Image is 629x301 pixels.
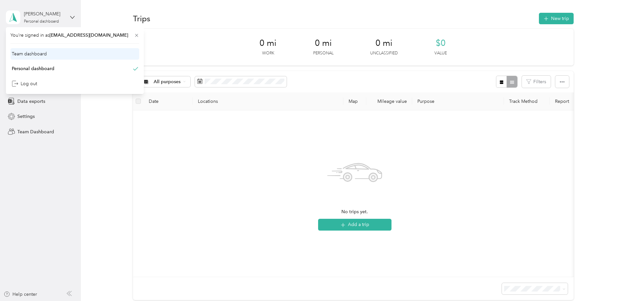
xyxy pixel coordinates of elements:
span: All purposes [154,80,181,84]
th: Purpose [412,92,504,110]
span: Team Dashboard [17,128,54,135]
button: Help center [4,291,37,298]
span: You’re signed in as [10,32,139,39]
th: Locations [193,92,343,110]
h1: Trips [133,15,150,22]
span: 0 mi [259,38,276,48]
div: Team dashboard [12,50,47,57]
div: Personal dashboard [12,65,54,72]
button: New trip [539,13,574,24]
th: Mileage value [366,92,412,110]
button: Filters [522,76,551,88]
th: Track Method [504,92,550,110]
div: Personal dashboard [24,20,59,24]
th: Report [550,92,609,110]
span: No trips yet. [341,208,368,216]
th: Map [343,92,366,110]
span: 0 mi [375,38,392,48]
div: [PERSON_NAME] [24,10,65,17]
button: Add a trip [318,219,391,231]
span: Settings [17,113,35,120]
span: [EMAIL_ADDRESS][DOMAIN_NAME] [49,32,128,38]
p: Work [262,50,274,56]
span: 0 mi [315,38,332,48]
span: $0 [436,38,446,48]
th: Date [143,92,193,110]
p: Unclassified [370,50,398,56]
p: Value [434,50,447,56]
div: Log out [12,80,37,87]
span: Data exports [17,98,45,105]
p: Personal [313,50,334,56]
iframe: Everlance-gr Chat Button Frame [592,264,629,301]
